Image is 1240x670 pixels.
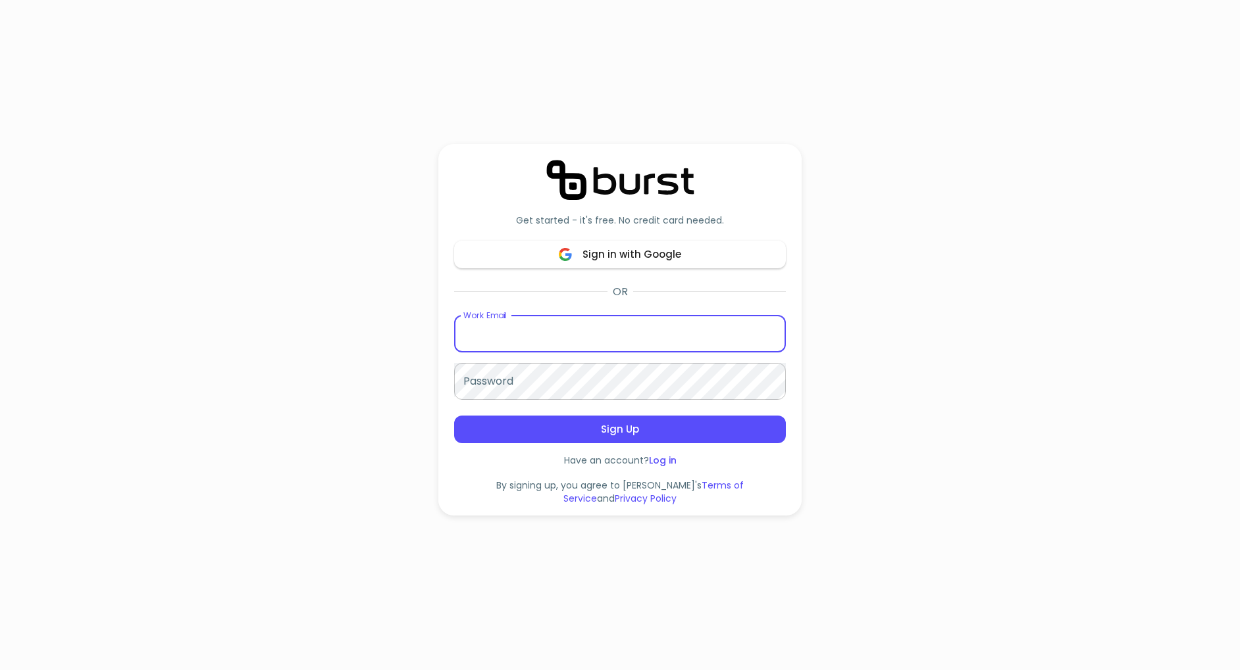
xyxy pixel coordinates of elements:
[649,454,677,467] a: Log in
[563,479,744,505] a: Terms of Service
[559,248,572,261] img: Google
[546,160,694,201] img: Logo
[613,284,628,300] p: OR
[516,214,724,227] p: Get started - it's free. No credit card needed.
[615,492,677,505] a: Privacy Policy
[454,479,786,505] p: By signing up, you agree to [PERSON_NAME]'s and
[564,454,677,468] p: Have an account?
[469,421,771,438] span: Sign Up
[454,416,786,443] button: Sign Up
[469,246,771,263] span: Sign in with Google
[454,241,786,268] button: GoogleSign in with Google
